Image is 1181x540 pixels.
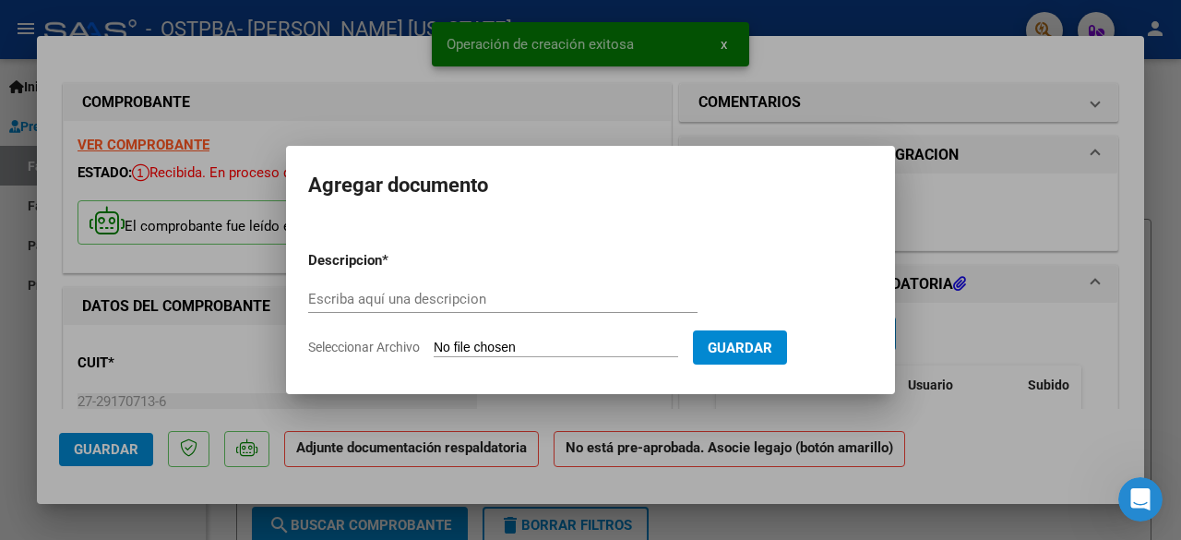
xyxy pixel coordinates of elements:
button: Guardar [693,330,787,365]
p: Descripcion [308,250,478,271]
span: Guardar [708,340,772,356]
span: Seleccionar Archivo [308,340,420,354]
h2: Agregar documento [308,168,873,203]
iframe: Intercom live chat [1118,477,1163,522]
